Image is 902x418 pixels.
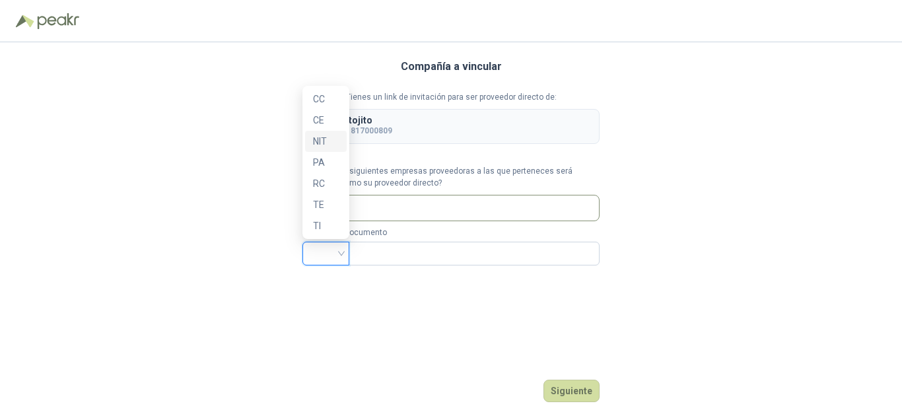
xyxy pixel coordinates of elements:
[302,91,600,104] p: Tienes un link de invitación para ser proveedor directo de:
[305,88,347,110] div: CC
[313,219,339,233] div: TI
[305,194,347,215] div: TE
[37,13,79,29] img: Peakr
[313,155,339,170] div: PA
[313,92,339,106] div: CC
[337,125,392,137] p: NIT
[313,197,339,212] div: TE
[401,58,502,75] h3: Compañía a vincular
[543,380,600,402] button: Siguiente
[351,126,392,135] b: 817000809
[305,110,347,131] div: CE
[313,113,339,127] div: CE
[302,226,600,239] p: Número de documento
[302,165,600,190] p: ¿Cuál de las siguientes empresas proveedoras a las que perteneces será vinculada como su proveedo...
[313,134,339,149] div: NIT
[313,176,339,191] div: RC
[337,116,392,125] p: Patojito
[305,152,347,173] div: PA
[16,15,34,28] img: Logo
[305,215,347,236] div: TI
[305,173,347,194] div: RC
[305,131,347,152] div: NIT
